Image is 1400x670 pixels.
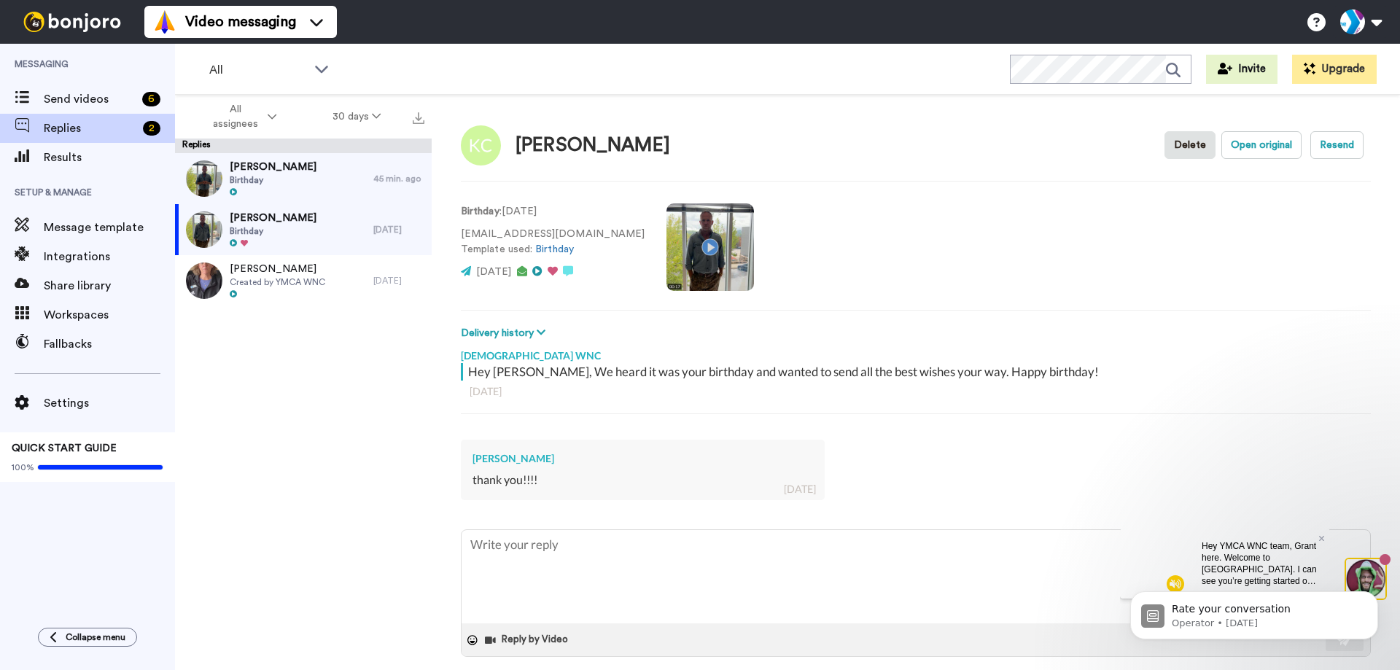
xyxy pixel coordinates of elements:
a: [PERSON_NAME]Birthday[DATE] [175,204,432,255]
div: 6 [142,92,160,106]
span: [DATE] [476,267,511,277]
button: All assignees [178,96,305,137]
iframe: Intercom notifications message [1108,561,1400,663]
span: Collapse menu [66,631,125,643]
button: Invite [1206,55,1277,84]
span: Birthday [230,225,316,237]
button: Collapse menu [38,628,137,647]
img: export.svg [413,112,424,124]
div: Hey [PERSON_NAME], We heard it was your birthday and wanted to send all the best wishes your way.... [468,363,1367,381]
div: [PERSON_NAME] [516,135,670,156]
span: Birthday [230,174,316,186]
button: Resend [1310,131,1364,159]
button: Delete [1164,131,1216,159]
div: [DEMOGRAPHIC_DATA] WNC [461,341,1371,363]
span: [PERSON_NAME] [230,160,316,174]
span: Results [44,149,175,166]
button: Export all results that match these filters now. [408,106,429,128]
span: Message template [44,219,175,236]
img: 46ae923a-b315-4aad-ac6e-f311ed51038a-thumb.jpg [186,160,222,197]
span: [PERSON_NAME] [230,211,316,225]
div: [PERSON_NAME] [472,451,813,466]
div: [DATE] [784,482,816,496]
span: QUICK START GUIDE [12,443,117,453]
p: : [DATE] [461,204,645,219]
span: 100% [12,461,34,473]
span: All [209,61,307,79]
img: 3183ab3e-59ed-45f6-af1c-10226f767056-1659068401.jpg [1,3,41,42]
span: All assignees [206,102,265,131]
div: [DATE] [373,224,424,235]
p: [EMAIL_ADDRESS][DOMAIN_NAME] Template used: [461,227,645,257]
span: Video messaging [185,12,296,32]
img: bj-logo-header-white.svg [17,12,127,32]
span: Hey YMCA WNC team, Grant here. Welcome to [GEOGRAPHIC_DATA]. I can see you’re getting started on ... [82,12,198,151]
div: [DATE] [373,275,424,287]
button: Open original [1221,131,1302,159]
button: 30 days [305,104,409,130]
button: Reply by Video [483,629,572,651]
a: [PERSON_NAME]Created by YMCA WNC[DATE] [175,255,432,306]
span: Created by YMCA WNC [230,276,325,288]
span: Replies [44,120,137,137]
span: Workspaces [44,306,175,324]
span: Send videos [44,90,136,108]
span: Settings [44,394,175,412]
a: [PERSON_NAME]Birthday45 min. ago [175,153,432,204]
a: Birthday [535,244,574,254]
img: Image of Kathleen Cleary [461,125,501,165]
div: [DATE] [470,384,1362,399]
div: Replies [175,139,432,153]
img: d605a53d-1f41-4117-8df5-455029abccd8-thumb.jpg [186,211,222,248]
span: Fallbacks [44,335,175,353]
div: thank you!!!! [472,472,813,488]
span: Share library [44,277,175,295]
div: 45 min. ago [373,173,424,184]
strong: Birthday [461,206,499,217]
img: mute-white.svg [47,47,64,64]
img: 7dfddf8d-7694-4bcb-b943-af1fc9a01b29-thumb.jpg [186,262,222,299]
span: Integrations [44,248,175,265]
div: 2 [143,121,160,136]
button: Upgrade [1292,55,1377,84]
button: Delivery history [461,325,550,341]
span: [PERSON_NAME] [230,262,325,276]
img: vm-color.svg [153,10,176,34]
